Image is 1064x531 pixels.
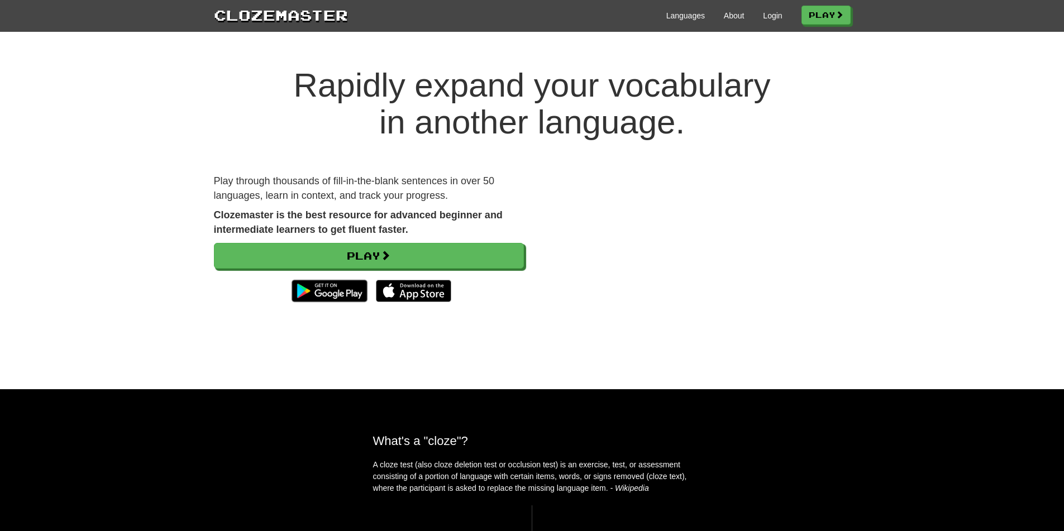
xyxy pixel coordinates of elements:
span: c [380,460,384,469]
span: ginner [440,209,482,221]
span: co [302,190,312,201]
span: it [536,472,540,481]
span: ssing [528,484,554,492]
span: - [610,484,649,492]
span: here [373,484,394,492]
span: Clo [214,209,230,221]
span: mi [528,484,536,492]
span: est [400,460,413,469]
a: Play [801,6,851,25]
span: l [266,190,268,201]
span: th [236,175,245,186]
span: essment [638,460,680,469]
span: nd [340,190,356,201]
span: po [425,472,434,481]
span: rcise, [579,460,610,469]
span: rtion [425,472,449,481]
span: ith [494,472,508,481]
span: ster. [379,224,408,235]
span: ( [415,460,418,469]
span: y [384,190,389,201]
span: le [276,224,285,235]
span: est, [612,460,627,469]
a: Clozemaster [214,4,348,25]
span: c [434,460,438,469]
span: wo [559,472,569,481]
span: rds, [559,472,582,481]
span: ad [390,209,402,221]
span: of in 50 in [214,175,495,201]
span: he [288,209,303,221]
span: la [557,484,563,492]
span: (c [646,472,653,481]
span: ticipant [409,484,446,492]
span: tences [402,175,447,186]
a: Play [214,243,524,269]
span: est [484,460,497,469]
span: fill- [333,175,346,186]
span: con [373,472,386,481]
span: t [612,460,614,469]
span: sked [455,484,476,492]
h2: What's a "cloze"? [373,434,691,448]
span: he [397,484,407,492]
span: t [397,484,399,492]
span: exe [579,460,591,469]
span: Wik [615,484,628,492]
a: Login [763,10,782,21]
span: moved [614,472,644,481]
span: igns [593,472,612,481]
span: nd [485,209,503,221]
span: earn [266,190,288,201]
img: Get it on Google Play [286,274,373,308]
span: te [669,472,676,481]
span: re [487,484,494,492]
span: zemaster [214,209,274,221]
span: ce [510,472,519,481]
span: arners [276,224,316,235]
span: ver [461,175,480,186]
span: t [288,209,291,221]
span: a [340,190,345,201]
span: ntext, [302,190,337,201]
a: Languages [666,10,705,21]
span: loze [646,472,667,481]
span: also [415,460,432,469]
span: ems, [536,472,556,481]
span: occ [508,460,521,469]
span: b [306,209,312,221]
span: vanced [390,209,437,221]
span: t [515,484,517,492]
span: source [329,209,371,221]
span: tem. [591,484,608,492]
span: est) [543,460,558,469]
span: lusion [508,460,541,469]
span: our [384,190,403,201]
span: loze [380,460,398,469]
span: or [374,209,388,221]
span: guages, [214,190,263,201]
span: pro [406,190,421,201]
span: la [460,472,466,481]
span: be [440,209,451,221]
span: uent [349,224,376,235]
span: inte [214,224,232,235]
span: f [374,209,378,221]
span: letion [455,460,482,469]
span: ipedia [615,484,649,492]
span: place [487,484,513,492]
span: nguage [557,484,589,492]
span: fl [349,224,355,235]
span: sisting [373,472,408,481]
span: rack [359,190,381,201]
span: tho [273,175,287,186]
span: rough [236,175,270,186]
span: P [214,175,221,186]
span: t [400,460,403,469]
span: g [331,224,337,235]
span: lay [214,175,233,186]
span: in-the-blank [333,175,399,186]
span: t [543,460,545,469]
span: re [614,472,621,481]
span: est [306,209,326,221]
